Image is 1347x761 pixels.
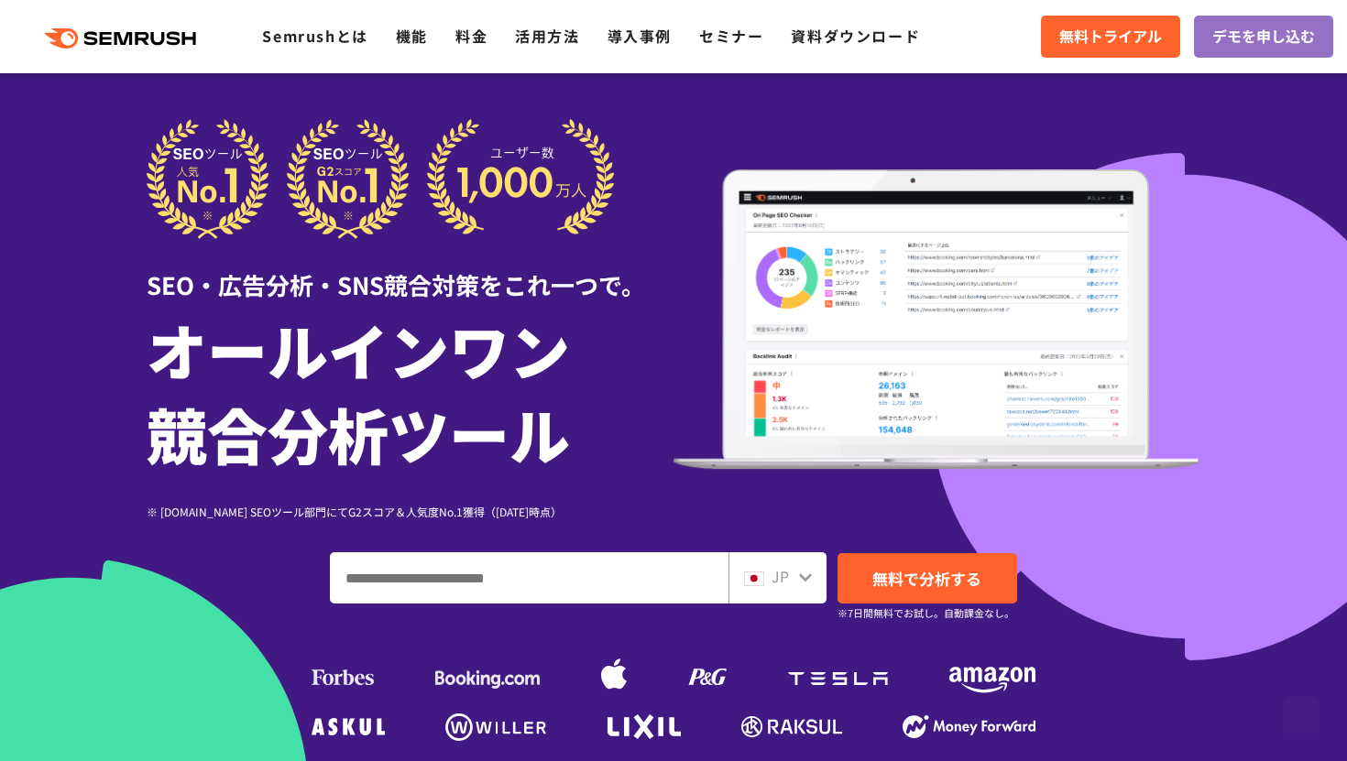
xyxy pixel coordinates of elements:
[147,307,673,475] h1: オールインワン 競合分析ツール
[838,604,1014,622] small: ※7日間無料でお試し。自動課金なし。
[515,25,579,47] a: 活用方法
[147,503,673,520] div: ※ [DOMAIN_NAME] SEOツール部門にてG2スコア＆人気度No.1獲得（[DATE]時点）
[608,25,672,47] a: 導入事例
[1041,16,1180,58] a: 無料トライアル
[772,565,789,587] span: JP
[455,25,487,47] a: 料金
[262,25,367,47] a: Semrushとは
[1194,16,1333,58] a: デモを申し込む
[791,25,920,47] a: 資料ダウンロード
[331,553,728,603] input: ドメイン、キーワードまたはURLを入力してください
[147,239,673,302] div: SEO・広告分析・SNS競合対策をこれ一つで。
[396,25,428,47] a: 機能
[872,567,981,590] span: 無料で分析する
[1059,25,1162,49] span: 無料トライアル
[838,553,1017,603] a: 無料で分析する
[699,25,763,47] a: セミナー
[1212,25,1315,49] span: デモを申し込む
